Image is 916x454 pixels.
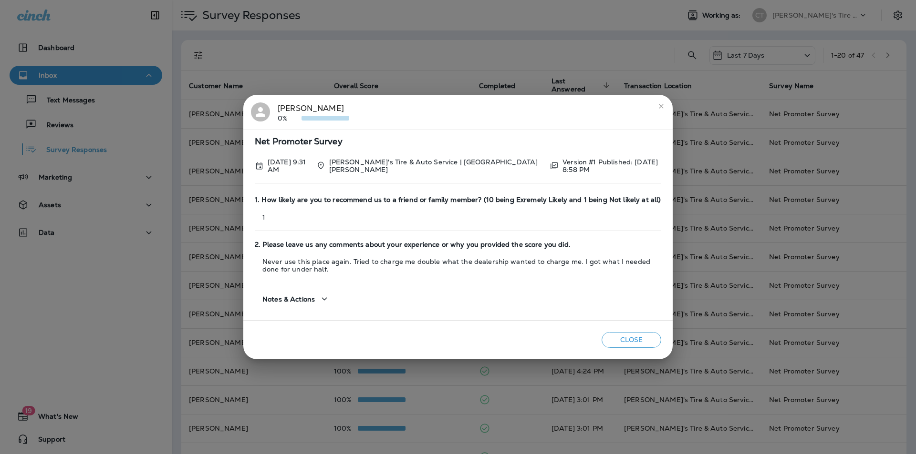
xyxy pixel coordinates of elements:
[255,258,661,273] p: Never use this place again. Tried to charge me double what the dealership wanted to charge me. I ...
[255,285,338,313] button: Notes & Actions
[562,158,661,173] p: Version #1 Published: [DATE] 8:58 PM
[602,332,661,348] button: Close
[329,158,542,173] p: [PERSON_NAME]'s Tire & Auto Service | [GEOGRAPHIC_DATA][PERSON_NAME]
[255,196,661,204] span: 1. How likely are you to recommend us to a friend or family member? (10 being Exremely Likely and...
[268,158,309,173] p: Sep 5, 2025 9:31 AM
[262,295,315,303] span: Notes & Actions
[278,114,302,122] p: 0%
[255,241,661,249] span: 2. Please leave us any comments about your experience or why you provided the score you did.
[255,138,661,146] span: Net Promoter Survey
[654,99,669,114] button: close
[255,213,661,221] p: 1
[278,102,349,122] div: [PERSON_NAME]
